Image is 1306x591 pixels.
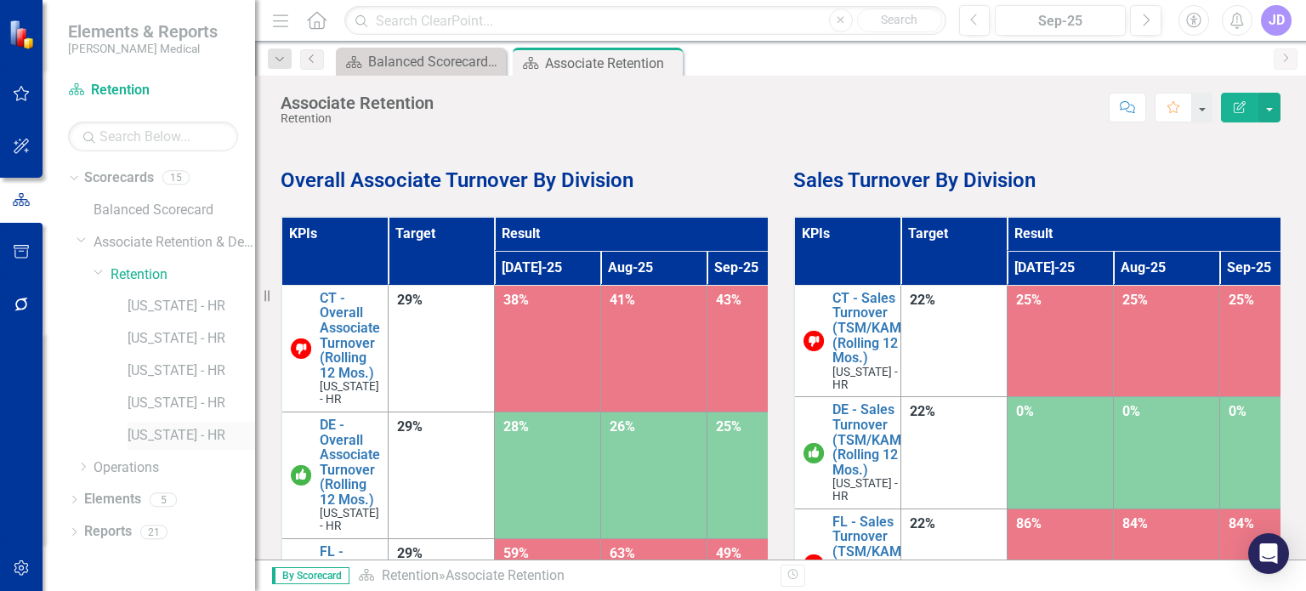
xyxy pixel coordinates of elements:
button: Search [857,9,942,32]
div: 5 [150,492,177,507]
div: Balanced Scorecard Welcome Page [368,51,502,72]
td: Double-Click to Edit Right Click for Context Menu [281,412,388,538]
a: DE - Overall Associate Turnover (Rolling 12 Mos.) [320,418,380,508]
span: 0% [1016,403,1034,419]
img: Below Target [291,338,311,359]
span: 22% [910,515,935,531]
span: [US_STATE] - HR [832,476,898,503]
a: CT - Overall Associate Turnover (Rolling 12 Mos.) [320,291,380,381]
span: 22% [910,403,935,419]
span: [US_STATE] - HR [832,365,898,391]
span: 41% [610,292,635,308]
span: 22% [910,292,935,308]
div: Associate Retention [281,94,434,112]
td: Double-Click to Edit Right Click for Context Menu [794,285,900,397]
span: 49% [716,545,741,561]
span: 25% [1016,292,1042,308]
span: 25% [1122,292,1148,308]
span: Elements & Reports [68,21,218,42]
span: 86% [1016,515,1042,531]
a: DE - Sales Turnover (TSM/KAM) (Rolling 12 Mos.) [832,402,906,477]
a: [US_STATE] - HR [128,426,255,446]
td: Double-Click to Edit Right Click for Context Menu [281,285,388,412]
button: Sep-25 [995,5,1126,36]
span: 28% [503,418,529,435]
div: Retention [281,112,434,125]
div: Associate Retention [446,567,565,583]
div: Open Intercom Messenger [1248,533,1289,574]
strong: Sales Turnover By Division [793,168,1036,192]
td: Double-Click to Edit Right Click for Context Menu [794,397,900,509]
div: 15 [162,171,190,185]
span: Search [881,13,917,26]
span: 43% [716,292,741,308]
a: CT - Sales Turnover (TSM/KAM) (Rolling 12 Mos.) [832,291,906,366]
span: 38% [503,292,529,308]
a: [US_STATE] - HR [128,297,255,316]
img: ClearPoint Strategy [9,19,39,49]
a: [US_STATE] - HR [128,394,255,413]
a: Balanced Scorecard [94,201,255,220]
a: Operations [94,458,255,478]
small: [PERSON_NAME] Medical [68,42,218,55]
span: 84% [1229,515,1254,531]
span: 0% [1122,403,1140,419]
div: 21 [140,525,168,539]
img: On or Above Target [803,443,824,463]
a: Elements [84,490,141,509]
div: » [358,566,768,586]
span: 25% [1229,292,1254,308]
span: [US_STATE] - HR [320,379,379,406]
a: Retention [382,567,439,583]
span: 63% [610,545,635,561]
a: [US_STATE] - HR [128,361,255,381]
a: Retention [111,265,255,285]
button: JD [1261,5,1292,36]
a: Retention [68,81,238,100]
span: 29% [397,545,423,561]
a: FL - Sales Turnover (TSM/KAM) (Rolling 12 Mos.) [832,514,906,589]
div: Associate Retention [545,53,679,74]
a: Balanced Scorecard Welcome Page [340,51,502,72]
a: [US_STATE] - HR [128,329,255,349]
img: Below Target [803,554,824,575]
span: 84% [1122,515,1148,531]
img: On or Above Target [291,465,311,486]
span: 0% [1229,403,1246,419]
input: Search ClearPoint... [344,6,945,36]
span: 29% [397,418,423,435]
strong: Overall Associate Turnover By Division [281,168,633,192]
span: 25% [716,418,741,435]
input: Search Below... [68,122,238,151]
a: Reports [84,522,132,542]
a: Associate Retention & Development [94,233,255,253]
span: By Scorecard [272,567,349,584]
span: [US_STATE] - HR [320,506,379,532]
span: 59% [503,545,529,561]
span: 26% [610,418,635,435]
a: Scorecards [84,168,154,188]
span: 29% [397,292,423,308]
img: Below Target [803,331,824,351]
div: Sep-25 [1001,11,1120,31]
